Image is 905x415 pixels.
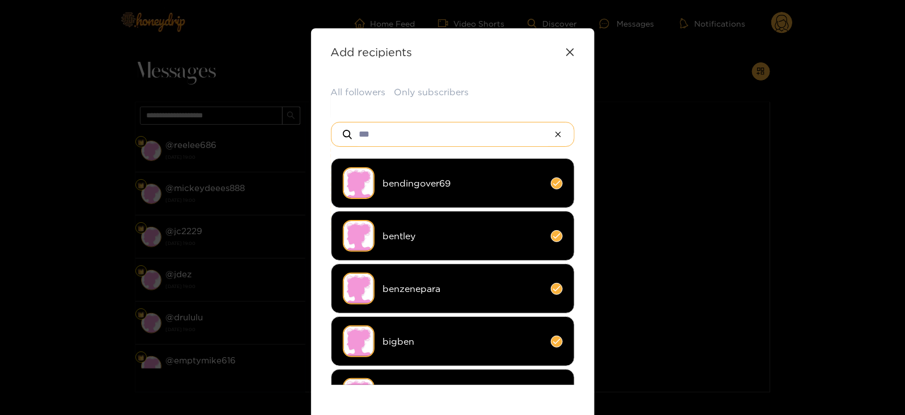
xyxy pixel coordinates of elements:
[343,167,375,199] img: no-avatar.png
[394,86,469,99] button: Only subscribers
[383,177,542,190] span: bendingover69
[331,45,413,58] strong: Add recipients
[343,220,375,252] img: no-avatar.png
[383,335,542,348] span: bigben
[343,325,375,357] img: no-avatar.png
[383,230,542,243] span: bentley
[343,378,375,410] img: no-avatar.png
[331,86,386,99] button: All followers
[343,273,375,304] img: no-avatar.png
[383,282,542,295] span: benzenepara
